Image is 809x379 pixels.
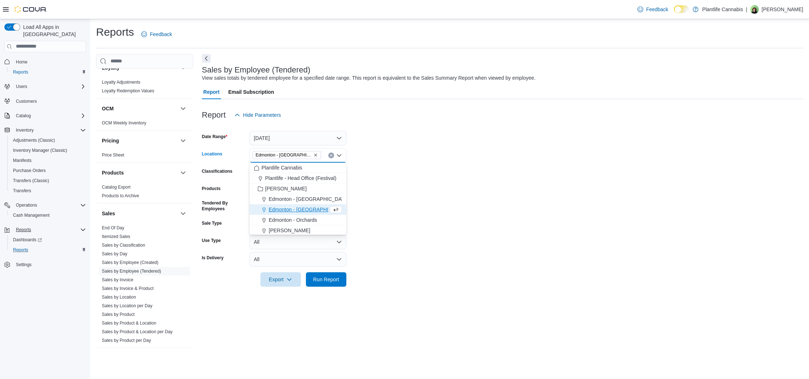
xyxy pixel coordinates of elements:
label: Date Range [202,134,228,140]
a: Sales by Classification [102,243,145,248]
button: Users [1,81,89,92]
a: Manifests [10,156,34,165]
a: Purchase Orders [10,166,49,175]
a: Sales by Day [102,251,127,256]
a: Price Sheet [102,153,124,158]
a: Itemized Sales [102,234,130,239]
span: Reports [10,68,86,76]
div: View sales totals by tendered employee for a specified date range. This report is equivalent to t... [202,74,536,82]
span: Edmonton - ICE District [252,151,321,159]
span: Purchase Orders [13,168,46,173]
span: Loyalty Redemption Values [102,88,154,94]
span: Customers [16,98,37,104]
a: Sales by Location per Day [102,303,152,308]
span: Catalog Export [102,184,130,190]
span: Reports [13,247,28,253]
button: Sales [179,209,187,218]
button: [DATE] [250,131,346,145]
span: Transfers (Classic) [13,178,49,184]
span: Users [13,82,86,91]
button: Inventory Manager (Classic) [7,145,89,155]
span: Edmonton - [GEOGRAPHIC_DATA] [256,151,312,159]
span: Sales by Day [102,251,127,257]
span: Settings [13,260,86,269]
span: Sales by Product per Day [102,338,151,343]
span: Reports [13,225,86,234]
span: OCM Weekly Inventory [102,120,146,126]
span: Adjustments (Classic) [13,137,55,143]
label: Tendered By Employees [202,200,247,212]
a: Adjustments (Classic) [10,136,58,145]
button: Hide Parameters [232,108,284,122]
a: Reports [10,68,31,76]
a: Sales by Product & Location per Day [102,329,173,334]
button: Inventory [13,126,36,135]
span: Dashboards [10,235,86,244]
button: Transfers (Classic) [7,176,89,186]
span: Report [203,85,220,99]
button: OCM [102,105,177,112]
a: Settings [13,260,34,269]
span: Customers [13,97,86,106]
button: Cash Management [7,210,89,220]
span: Sales by Invoice & Product [102,286,153,291]
span: Loyalty Adjustments [102,79,140,85]
button: Pricing [179,136,187,145]
a: Loyalty Adjustments [102,80,140,85]
span: Edmonton - Orchards [269,216,317,224]
button: Operations [13,201,40,210]
span: Load All Apps in [GEOGRAPHIC_DATA] [20,23,86,38]
span: Sales by Product & Location [102,320,156,326]
span: Cash Management [10,211,86,220]
span: Reports [16,227,31,233]
button: Catalog [1,111,89,121]
label: Sale Type [202,220,222,226]
button: [PERSON_NAME] [250,225,346,236]
button: Plantlife Cannabis [250,163,346,173]
a: Home [13,58,30,66]
span: Settings [16,262,31,268]
button: Users [13,82,30,91]
span: Sales by Invoice [102,277,133,283]
span: [PERSON_NAME] [269,227,310,234]
input: Dark Mode [674,5,689,13]
h3: Products [102,169,124,176]
button: [PERSON_NAME] [250,184,346,194]
nav: Complex example [4,54,86,289]
a: Sales by Invoice & Product [102,286,153,291]
button: Products [102,169,177,176]
span: Sales by Employee (Created) [102,260,159,265]
a: Customers [13,97,40,106]
button: Remove Edmonton - ICE District from selection in this group [313,153,318,157]
a: Products to Archive [102,193,139,198]
p: [PERSON_NAME] [762,5,803,14]
span: Feedback [646,6,668,13]
span: Price Sheet [102,152,124,158]
button: Edmonton - [GEOGRAPHIC_DATA] [250,194,346,204]
span: Reports [10,246,86,254]
span: Home [16,59,27,65]
span: Plantlife - Head Office (Festival) [265,175,336,182]
button: Sales [102,210,177,217]
a: Sales by Invoice [102,277,133,282]
a: Sales by Product [102,312,135,317]
span: Catalog [13,111,86,120]
button: Purchase Orders [7,166,89,176]
h3: Sales by Employee (Tendered) [202,66,311,74]
a: Dashboards [7,235,89,245]
label: Products [202,186,221,191]
span: Run Report [313,276,339,283]
a: Inventory Manager (Classic) [10,146,70,155]
a: Sales by Employee (Created) [102,260,159,265]
span: Home [13,57,86,66]
span: Manifests [10,156,86,165]
div: OCM [96,119,193,130]
button: Pricing [102,137,177,144]
button: Adjustments (Classic) [7,135,89,145]
button: Clear input [328,153,334,158]
button: All [250,252,346,266]
a: Transfers [10,186,34,195]
button: Edmonton - Orchards [250,215,346,225]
